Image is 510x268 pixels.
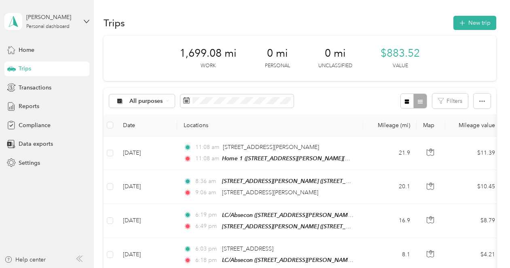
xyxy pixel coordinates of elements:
span: Home [19,46,34,54]
span: [STREET_ADDRESS][PERSON_NAME] [223,144,319,151]
p: Value [393,62,408,70]
iframe: Everlance-gr Chat Button Frame [465,223,510,268]
td: 16.9 [363,204,417,238]
td: [DATE] [116,204,177,238]
td: 21.9 [363,136,417,170]
span: 8:36 am [195,177,218,186]
span: Reports [19,102,39,111]
th: Map [417,114,445,136]
th: Mileage (mi) [363,114,417,136]
span: Transactions [19,83,51,92]
span: [STREET_ADDRESS][PERSON_NAME] ([STREET_ADDRESS][PERSON_NAME][US_STATE]) [222,178,449,185]
td: $8.79 [445,204,502,238]
td: [DATE] [116,170,177,204]
span: 6:49 pm [195,222,218,231]
div: Personal dashboard [26,24,70,29]
span: 6:19 pm [195,211,218,219]
span: LC/Absecon ([STREET_ADDRESS][PERSON_NAME][PERSON_NAME][US_STATE]) [222,212,428,219]
span: [STREET_ADDRESS] [222,245,273,252]
span: 1,699.08 mi [180,47,237,60]
span: Data exports [19,140,53,148]
span: LC/Absecon ([STREET_ADDRESS][PERSON_NAME][PERSON_NAME][US_STATE]) [222,257,428,264]
span: 6:18 pm [195,256,218,265]
h1: Trips [104,19,125,27]
button: New trip [453,16,496,30]
span: 0 mi [267,47,288,60]
span: Settings [19,159,40,167]
span: Home 1 ([STREET_ADDRESS][PERSON_NAME][US_STATE]) [222,155,373,162]
td: 20.1 [363,170,417,204]
span: $883.52 [381,47,420,60]
td: $10.45 [445,170,502,204]
span: 0 mi [325,47,346,60]
span: Compliance [19,121,51,130]
th: Locations [177,114,363,136]
span: 6:03 pm [195,245,218,253]
span: 11:08 am [195,154,218,163]
p: Unclassified [318,62,352,70]
span: [STREET_ADDRESS][PERSON_NAME] [222,189,318,196]
p: Work [201,62,216,70]
td: $11.39 [445,136,502,170]
td: [DATE] [116,136,177,170]
p: Personal [265,62,290,70]
button: Filters [432,94,468,108]
span: 11:08 am [195,143,219,152]
th: Mileage value [445,114,502,136]
span: [STREET_ADDRESS][PERSON_NAME] ([STREET_ADDRESS][PERSON_NAME][US_STATE]) [222,223,449,230]
span: Trips [19,64,31,73]
button: Help center [4,255,46,264]
div: [PERSON_NAME] [26,13,77,21]
th: Date [116,114,177,136]
span: All purposes [129,98,163,104]
span: 9:06 am [195,188,218,197]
